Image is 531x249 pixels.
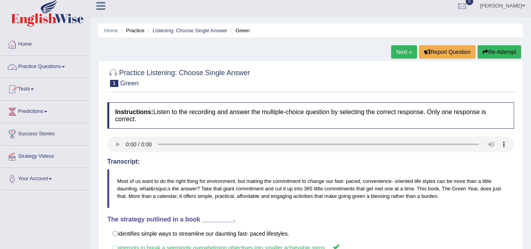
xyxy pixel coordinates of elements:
a: Practice Questions [0,56,90,76]
a: Home [104,28,118,33]
li: Practice [119,27,144,34]
h4: Transcript: [107,158,514,165]
button: Re-Attempt [478,45,521,59]
a: Your Account [0,168,90,188]
button: Report Question [419,45,476,59]
li: Green [229,27,250,34]
label: identifies simple ways to streamline our daunting fast- paced lifestyles. [107,227,514,240]
a: Tests [0,78,90,98]
a: Success Stories [0,123,90,143]
h4: The strategy outlined in a book _________. [107,216,514,223]
a: Listening: Choose Single Answer [153,28,227,33]
small: Green [120,79,139,87]
h2: Practice Listening: Choose Single Answer [107,67,250,87]
a: Next » [391,45,417,59]
a: Home [0,33,90,53]
a: Strategy Videos [0,146,90,165]
span: 1 [110,80,118,87]
b: Instructions: [115,109,153,115]
a: Predictions [0,101,90,120]
blockquote: Most of us want to do the right thing for environment, but making the commitment to change our fa... [107,169,514,208]
h4: Listen to the recording and answer the multiple-choice question by selecting the correct response... [107,102,514,129]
